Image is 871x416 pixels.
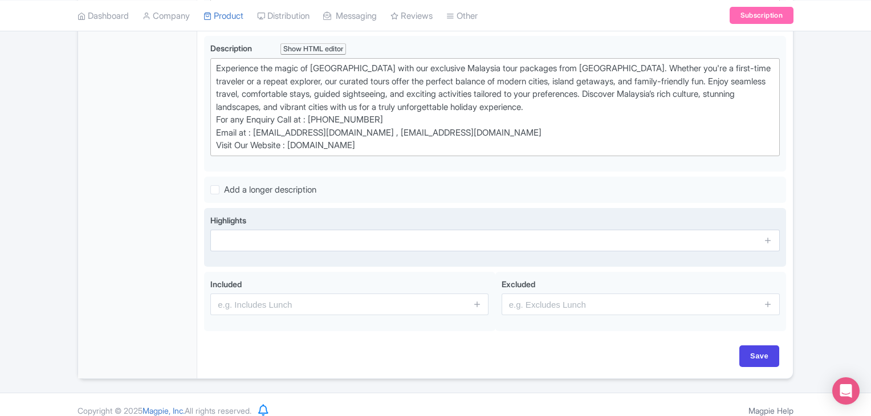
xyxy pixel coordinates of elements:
input: e.g. Excludes Lunch [502,293,780,315]
input: e.g. Includes Lunch [210,293,489,315]
span: Description [210,43,252,53]
div: Experience the magic of [GEOGRAPHIC_DATA] with our exclusive Malaysia tour packages from [GEOGRAP... [216,62,774,152]
a: Magpie Help [748,406,793,415]
input: Save [739,345,779,367]
span: Add a longer description [224,184,316,195]
span: Highlights [210,215,246,225]
span: Magpie, Inc. [143,406,185,415]
span: Excluded [502,279,535,289]
div: Show HTML editor [280,43,346,55]
span: Included [210,279,242,289]
div: Open Intercom Messenger [832,377,860,405]
a: Subscription [730,7,793,24]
